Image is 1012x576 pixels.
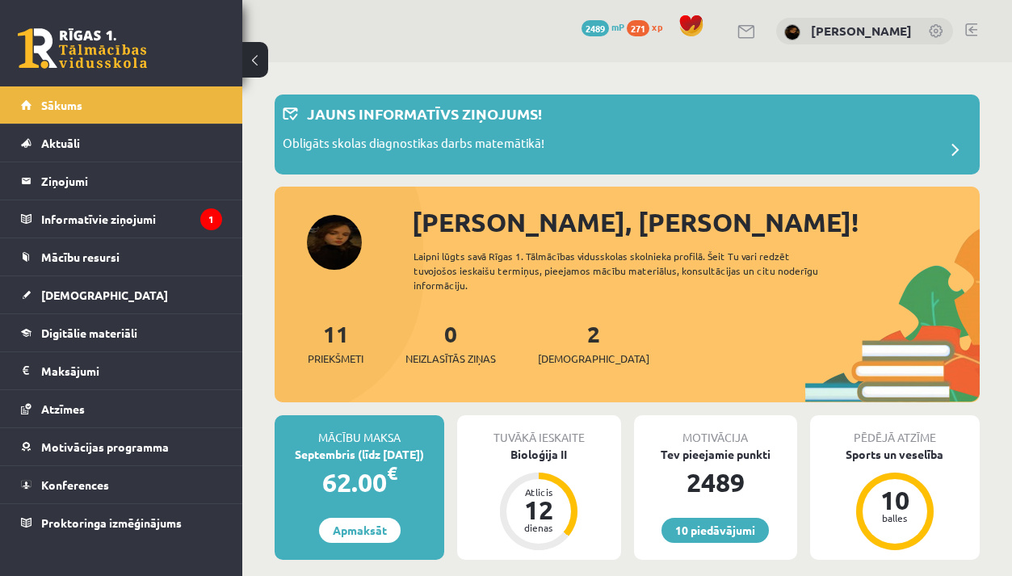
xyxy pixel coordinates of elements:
[611,20,624,33] span: mP
[538,351,649,367] span: [DEMOGRAPHIC_DATA]
[200,208,222,230] i: 1
[414,249,837,292] div: Laipni lūgts savā Rīgas 1. Tālmācības vidusskolas skolnieka profilā. Šeit Tu vari redzēt tuvojošo...
[810,446,980,463] div: Sports un veselība
[784,24,800,40] img: Paula Lauceniece
[811,23,912,39] a: [PERSON_NAME]
[41,439,169,454] span: Motivācijas programma
[514,497,563,523] div: 12
[21,162,222,200] a: Ziņojumi
[41,250,120,264] span: Mācību resursi
[871,513,919,523] div: balles
[457,446,620,463] div: Bioloģija II
[41,200,222,238] legend: Informatīvie ziņojumi
[275,463,444,502] div: 62.00
[41,477,109,492] span: Konferences
[283,134,544,157] p: Obligāts skolas diagnostikas darbs matemātikā!
[41,326,137,340] span: Digitālie materiāli
[405,319,496,367] a: 0Neizlasītās ziņas
[21,200,222,238] a: Informatīvie ziņojumi1
[582,20,624,33] a: 2489 mP
[21,124,222,162] a: Aktuāli
[41,98,82,112] span: Sākums
[21,86,222,124] a: Sākums
[582,20,609,36] span: 2489
[21,504,222,541] a: Proktoringa izmēģinājums
[41,515,182,530] span: Proktoringa izmēģinājums
[627,20,670,33] a: 271 xp
[41,352,222,389] legend: Maksājumi
[21,314,222,351] a: Digitālie materiāli
[21,238,222,275] a: Mācību resursi
[319,518,401,543] a: Apmaksāt
[514,487,563,497] div: Atlicis
[41,402,85,416] span: Atzīmes
[41,162,222,200] legend: Ziņojumi
[810,446,980,553] a: Sports un veselība 10 balles
[21,466,222,503] a: Konferences
[21,428,222,465] a: Motivācijas programma
[514,523,563,532] div: dienas
[412,203,980,242] div: [PERSON_NAME], [PERSON_NAME]!
[308,351,363,367] span: Priekšmeti
[21,390,222,427] a: Atzīmes
[41,136,80,150] span: Aktuāli
[634,415,797,446] div: Motivācija
[18,28,147,69] a: Rīgas 1. Tālmācības vidusskola
[21,352,222,389] a: Maksājumi
[652,20,662,33] span: xp
[871,487,919,513] div: 10
[634,446,797,463] div: Tev pieejamie punkti
[387,461,397,485] span: €
[627,20,649,36] span: 271
[405,351,496,367] span: Neizlasītās ziņas
[308,319,363,367] a: 11Priekšmeti
[634,463,797,502] div: 2489
[275,446,444,463] div: Septembris (līdz [DATE])
[810,415,980,446] div: Pēdējā atzīme
[307,103,542,124] p: Jauns informatīvs ziņojums!
[457,446,620,553] a: Bioloģija II Atlicis 12 dienas
[41,288,168,302] span: [DEMOGRAPHIC_DATA]
[538,319,649,367] a: 2[DEMOGRAPHIC_DATA]
[21,276,222,313] a: [DEMOGRAPHIC_DATA]
[661,518,769,543] a: 10 piedāvājumi
[283,103,972,166] a: Jauns informatīvs ziņojums! Obligāts skolas diagnostikas darbs matemātikā!
[275,415,444,446] div: Mācību maksa
[457,415,620,446] div: Tuvākā ieskaite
